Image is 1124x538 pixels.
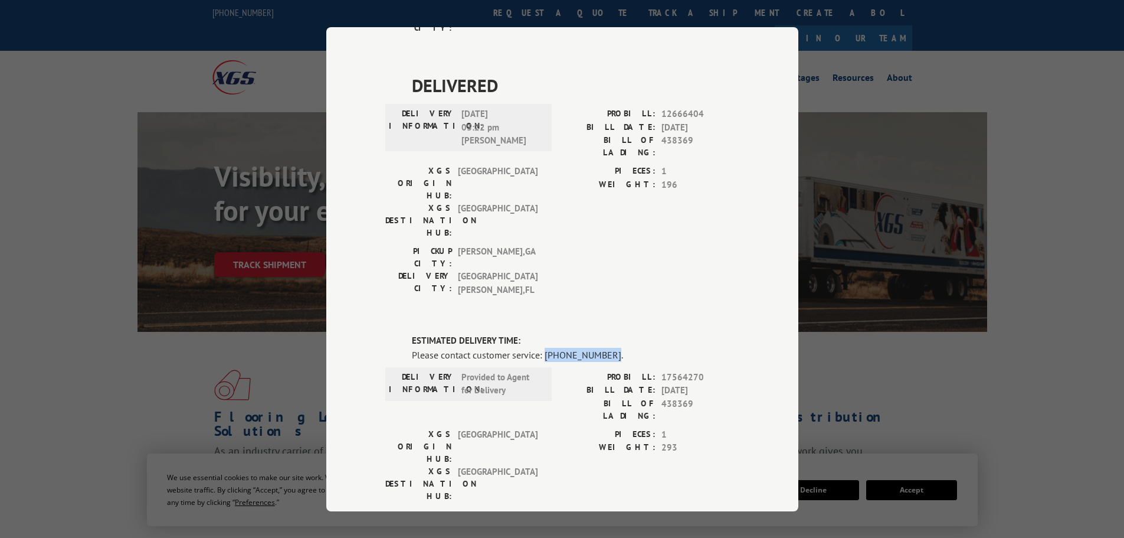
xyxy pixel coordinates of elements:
[385,465,452,502] label: XGS DESTINATION HUB:
[458,9,538,34] span: WEST SACRAMEN , CA
[562,370,656,384] label: PROBILL:
[562,165,656,178] label: PIECES:
[385,508,452,533] label: PICKUP CITY:
[562,384,656,397] label: BILL DATE:
[562,120,656,134] label: BILL DATE:
[461,107,541,148] span: [DATE] 03:22 pm [PERSON_NAME]
[661,178,739,191] span: 196
[661,441,739,455] span: 293
[661,384,739,397] span: [DATE]
[458,270,538,296] span: [GEOGRAPHIC_DATA][PERSON_NAME] , FL
[389,370,456,397] label: DELIVERY INFORMATION:
[661,134,739,159] span: 438369
[458,428,538,465] span: [GEOGRAPHIC_DATA]
[661,397,739,422] span: 438369
[461,370,541,397] span: Provided to Agent for Delivery
[458,465,538,502] span: [GEOGRAPHIC_DATA]
[562,107,656,121] label: PROBILL:
[385,428,452,465] label: XGS ORIGIN HUB:
[661,165,739,178] span: 1
[562,428,656,441] label: PIECES:
[385,165,452,202] label: XGS ORIGIN HUB:
[661,428,739,441] span: 1
[412,347,739,361] div: Please contact customer service: [PHONE_NUMBER].
[458,508,538,533] span: [PERSON_NAME] , GA
[458,165,538,202] span: [GEOGRAPHIC_DATA]
[458,202,538,239] span: [GEOGRAPHIC_DATA]
[562,134,656,159] label: BILL OF LADING:
[562,441,656,455] label: WEIGHT:
[458,245,538,270] span: [PERSON_NAME] , GA
[562,397,656,422] label: BILL OF LADING:
[661,120,739,134] span: [DATE]
[412,334,739,348] label: ESTIMATED DELIVERY TIME:
[385,202,452,239] label: XGS DESTINATION HUB:
[385,270,452,296] label: DELIVERY CITY:
[661,107,739,121] span: 12666404
[389,107,456,148] label: DELIVERY INFORMATION:
[385,9,452,34] label: DELIVERY CITY:
[412,72,739,99] span: DELIVERED
[661,370,739,384] span: 17564270
[562,178,656,191] label: WEIGHT:
[385,245,452,270] label: PICKUP CITY:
